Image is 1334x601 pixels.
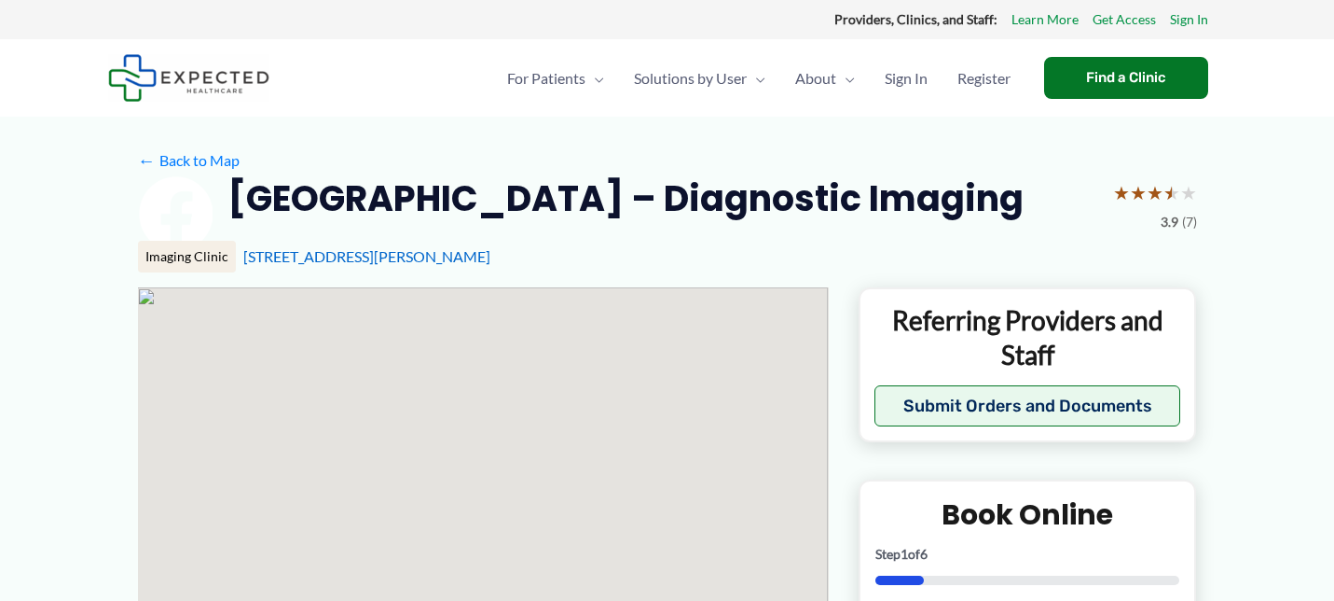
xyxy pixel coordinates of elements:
[492,46,619,111] a: For PatientsMenu Toggle
[874,385,1181,426] button: Submit Orders and Documents
[619,46,780,111] a: Solutions by UserMenu Toggle
[507,46,585,111] span: For Patients
[1182,210,1197,234] span: (7)
[942,46,1025,111] a: Register
[1044,57,1208,99] a: Find a Clinic
[1093,7,1156,32] a: Get Access
[1147,175,1163,210] span: ★
[885,46,928,111] span: Sign In
[243,247,490,265] a: [STREET_ADDRESS][PERSON_NAME]
[1011,7,1079,32] a: Learn More
[1163,175,1180,210] span: ★
[1161,210,1178,234] span: 3.9
[747,46,765,111] span: Menu Toggle
[836,46,855,111] span: Menu Toggle
[1130,175,1147,210] span: ★
[634,46,747,111] span: Solutions by User
[1170,7,1208,32] a: Sign In
[227,175,1024,221] h2: [GEOGRAPHIC_DATA] – Diagnostic Imaging
[870,46,942,111] a: Sign In
[138,147,240,175] a: ←Back to Map
[875,496,1180,533] h2: Book Online
[795,46,836,111] span: About
[492,46,1025,111] nav: Primary Site Navigation
[901,546,908,562] span: 1
[1113,175,1130,210] span: ★
[1180,175,1197,210] span: ★
[874,303,1181,371] p: Referring Providers and Staff
[834,11,997,27] strong: Providers, Clinics, and Staff:
[920,546,928,562] span: 6
[780,46,870,111] a: AboutMenu Toggle
[875,548,1180,561] p: Step of
[108,54,269,102] img: Expected Healthcare Logo - side, dark font, small
[138,151,156,169] span: ←
[957,46,1011,111] span: Register
[585,46,604,111] span: Menu Toggle
[138,241,236,273] div: Imaging Clinic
